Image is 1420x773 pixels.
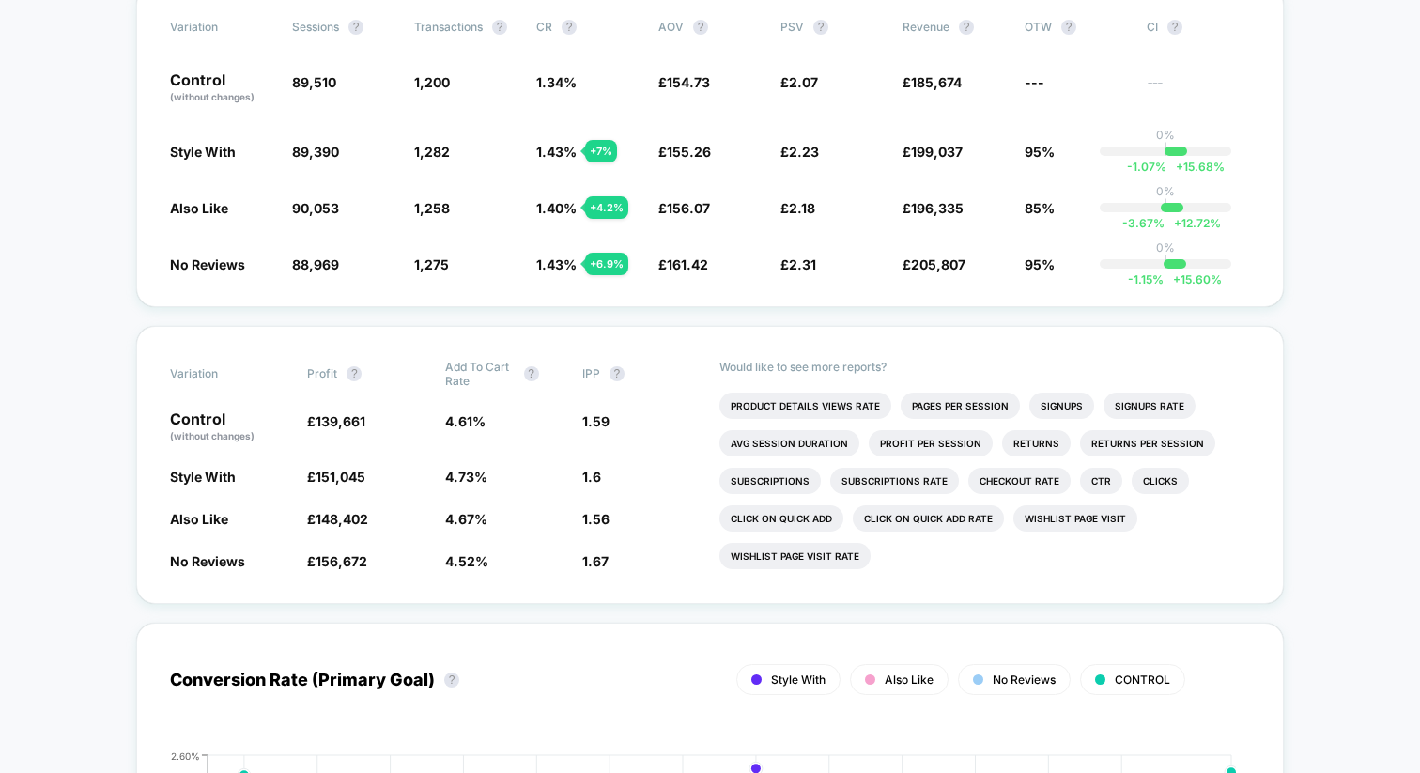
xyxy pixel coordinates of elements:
span: 85% [1025,200,1055,216]
li: Ctr [1080,468,1122,494]
span: OTW [1025,20,1128,35]
span: 161.42 [667,256,708,272]
p: | [1164,198,1167,212]
p: 0% [1156,128,1175,142]
span: Variation [170,20,273,35]
span: 148,402 [316,511,368,527]
span: £ [307,511,368,527]
span: No Reviews [993,673,1056,687]
span: £ [658,144,711,160]
span: No Reviews [170,553,245,569]
span: £ [658,200,710,216]
span: 155.26 [667,144,711,160]
span: 185,674 [911,74,962,90]
button: ? [347,366,362,381]
button: ? [959,20,974,35]
li: Returns Per Session [1080,430,1215,456]
li: Wishlist Page Visit [1013,505,1137,532]
span: No Reviews [170,256,245,272]
li: Click On Quick Add [719,505,843,532]
span: 1.43 % [536,256,577,272]
span: 15.60 % [1164,272,1222,286]
span: £ [658,74,710,90]
span: 1,282 [414,144,450,160]
p: Would like to see more reports? [719,360,1250,374]
span: 156,672 [316,553,367,569]
button: ? [1061,20,1076,35]
span: Also Like [885,673,934,687]
span: 1.6 [582,469,601,485]
span: 15.68 % [1166,160,1225,174]
li: Subscriptions [719,468,821,494]
span: 2.31 [789,256,816,272]
button: ? [444,673,459,688]
div: + 4.2 % [585,196,628,219]
button: ? [348,20,363,35]
span: 1.59 [582,413,610,429]
button: ? [524,366,539,381]
span: £ [307,413,365,429]
span: £ [780,74,818,90]
span: Style With [170,144,236,160]
span: -1.15 % [1128,272,1164,286]
span: £ [780,256,816,272]
span: 95% [1025,144,1055,160]
span: 156.07 [667,200,710,216]
li: Product Details Views Rate [719,393,891,419]
span: Profit [307,366,337,380]
span: 199,037 [911,144,963,160]
span: Sessions [292,20,339,34]
span: Add To Cart Rate [445,360,515,388]
tspan: 2.60% [171,750,200,761]
span: + [1176,160,1183,174]
span: £ [903,200,964,216]
span: --- [1147,77,1250,104]
span: + [1174,216,1181,230]
span: 1.34 % [536,74,577,90]
span: PSV [780,20,804,34]
span: -1.07 % [1127,160,1166,174]
span: 4.52 % [445,553,488,569]
span: 205,807 [911,256,965,272]
li: Profit Per Session [869,430,993,456]
span: (without changes) [170,91,255,102]
span: 1,275 [414,256,449,272]
span: Revenue [903,20,949,34]
span: IPP [582,366,600,380]
span: 90,053 [292,200,339,216]
p: | [1164,142,1167,156]
span: --- [1025,74,1044,90]
span: £ [780,200,815,216]
span: CR [536,20,552,34]
span: -3.67 % [1122,216,1165,230]
li: Subscriptions Rate [830,468,959,494]
span: 1,258 [414,200,450,216]
span: 4.61 % [445,413,486,429]
span: 2.23 [789,144,819,160]
span: £ [903,256,965,272]
span: 88,969 [292,256,339,272]
li: Clicks [1132,468,1189,494]
span: 154.73 [667,74,710,90]
span: AOV [658,20,684,34]
p: 0% [1156,240,1175,255]
span: + [1173,272,1181,286]
span: 1.56 [582,511,610,527]
span: Variation [170,360,273,388]
span: 1.43 % [536,144,577,160]
span: 2.07 [789,74,818,90]
span: £ [307,553,367,569]
p: | [1164,255,1167,269]
div: + 7 % [585,140,617,162]
span: 89,510 [292,74,336,90]
p: Control [170,411,288,443]
button: ? [813,20,828,35]
li: Signups [1029,393,1094,419]
span: £ [903,74,962,90]
span: 151,045 [316,469,365,485]
span: 4.73 % [445,469,487,485]
span: CONTROL [1115,673,1170,687]
span: 2.18 [789,200,815,216]
span: Style With [771,673,826,687]
button: ? [492,20,507,35]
